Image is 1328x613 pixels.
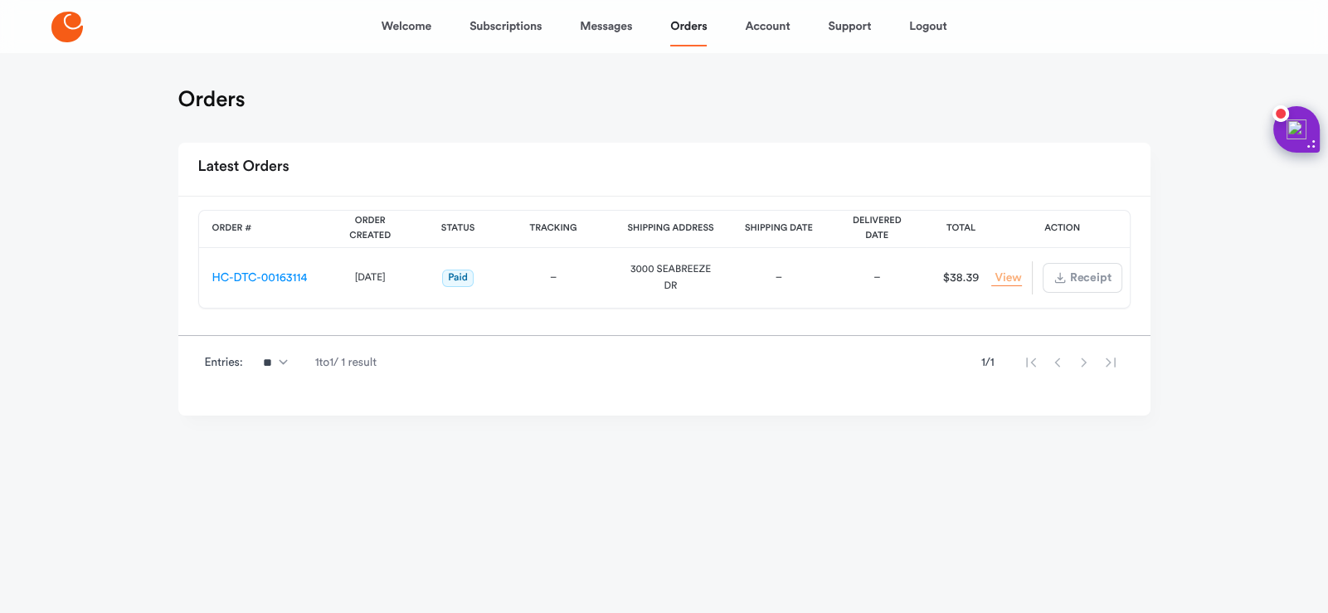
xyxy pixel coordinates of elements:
th: Total [927,211,995,248]
a: Support [828,7,871,46]
span: 1 / 1 [981,354,995,371]
th: Order # [199,211,321,248]
div: – [509,270,597,286]
span: Entries: [205,354,243,371]
div: – [744,270,814,286]
h1: Orders [178,86,246,113]
a: Orders [670,7,707,46]
a: HC-DTC-00163114 [212,272,308,284]
span: 1 to 1 / 1 result [315,354,377,371]
th: Order Created [320,211,420,248]
span: Paid [442,270,474,287]
div: – [840,270,914,286]
div: $38.39 [932,270,989,286]
h2: Latest Orders [198,153,289,182]
a: View [991,270,1021,286]
th: Status [420,211,496,248]
a: Subscriptions [469,7,542,46]
span: Receipt [1068,272,1112,284]
th: Action [995,211,1129,248]
a: Account [745,7,790,46]
th: Shipping Date [731,211,827,248]
th: Tracking [496,211,610,248]
button: Receipt [1043,263,1122,293]
th: Delivered Date [827,211,927,248]
div: [DATE] [333,270,406,286]
th: Shipping Address [610,211,731,248]
div: 3000 SEABREEZE DR [624,261,718,294]
a: Logout [909,7,946,46]
a: Messages [580,7,632,46]
a: Welcome [382,7,431,46]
